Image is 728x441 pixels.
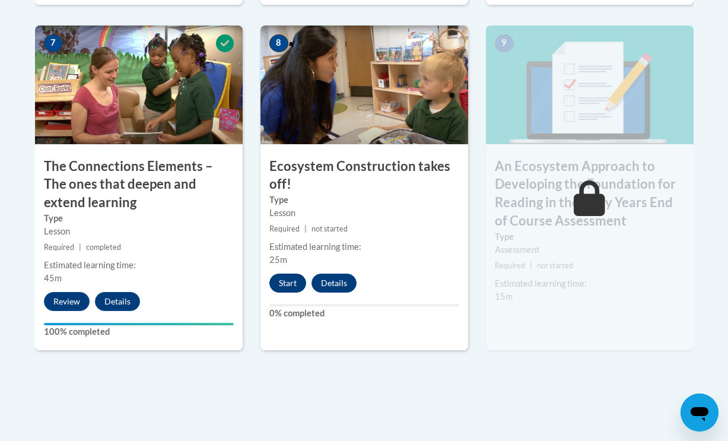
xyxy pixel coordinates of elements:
label: Type [495,230,685,243]
div: Lesson [44,225,234,238]
button: Start [269,274,306,293]
span: Required [495,261,525,270]
span: 25m [269,255,287,265]
span: not started [311,224,348,233]
div: Estimated learning time: [495,277,685,290]
span: completed [86,243,121,252]
span: | [79,243,81,252]
label: 0% completed [269,307,459,320]
img: Course Image [260,26,468,144]
h3: An Ecosystem Approach to Developing the Foundation for Reading in the Early Years End of Course A... [486,157,694,230]
button: Details [95,292,140,311]
span: 45m [44,273,62,283]
span: Required [269,224,300,233]
h3: Ecosystem Construction takes off! [260,157,468,194]
label: Type [269,193,459,207]
iframe: Button to launch messaging window [681,394,719,432]
span: 15m [495,291,513,302]
h3: The Connections Elements – The ones that deepen and extend learning [35,157,243,212]
div: Estimated learning time: [269,240,459,253]
div: Assessment [495,243,685,256]
label: 100% completed [44,325,234,338]
button: Details [311,274,357,293]
div: Your progress [44,323,234,325]
span: 7 [44,34,63,52]
span: not started [537,261,573,270]
span: 8 [269,34,288,52]
div: Estimated learning time: [44,259,234,272]
img: Course Image [35,26,243,144]
button: Review [44,292,90,311]
div: Lesson [269,207,459,220]
img: Course Image [486,26,694,144]
label: Type [44,212,234,225]
span: | [530,261,532,270]
span: Required [44,243,74,252]
span: | [304,224,307,233]
span: 9 [495,34,514,52]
